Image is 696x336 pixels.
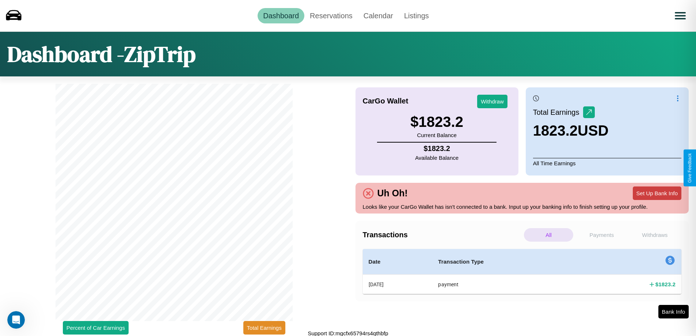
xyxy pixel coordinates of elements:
p: Current Balance [410,130,463,140]
h4: Date [369,257,427,266]
h1: Dashboard - ZipTrip [7,39,196,69]
p: Looks like your CarGo Wallet has isn't connected to a bank. Input up your banking info to finish ... [363,202,682,212]
p: All [524,228,573,242]
a: Calendar [358,8,399,23]
h3: 1823.2 USD [533,122,609,139]
button: Open menu [670,5,691,26]
button: Withdraw [477,95,507,108]
a: Listings [399,8,434,23]
h4: Transactions [363,231,522,239]
h4: Transaction Type [438,257,574,266]
p: Available Balance [415,153,459,163]
button: Total Earnings [243,321,285,335]
h4: Uh Oh! [374,188,411,199]
h4: CarGo Wallet [363,97,408,105]
iframe: Intercom live chat [7,311,25,329]
p: Withdraws [630,228,680,242]
p: All Time Earnings [533,158,681,168]
th: [DATE] [363,275,433,294]
div: Give Feedback [687,153,692,183]
table: simple table [363,249,682,294]
button: Set Up Bank Info [633,186,681,200]
h4: $ 1823.2 [415,144,459,153]
p: Payments [577,228,626,242]
p: Total Earnings [533,106,583,119]
a: Reservations [304,8,358,23]
button: Bank Info [658,305,689,318]
button: Percent of Car Earnings [63,321,129,335]
a: Dashboard [258,8,304,23]
th: payment [432,275,580,294]
h3: $ 1823.2 [410,114,463,130]
h4: $ 1823.2 [655,280,676,288]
